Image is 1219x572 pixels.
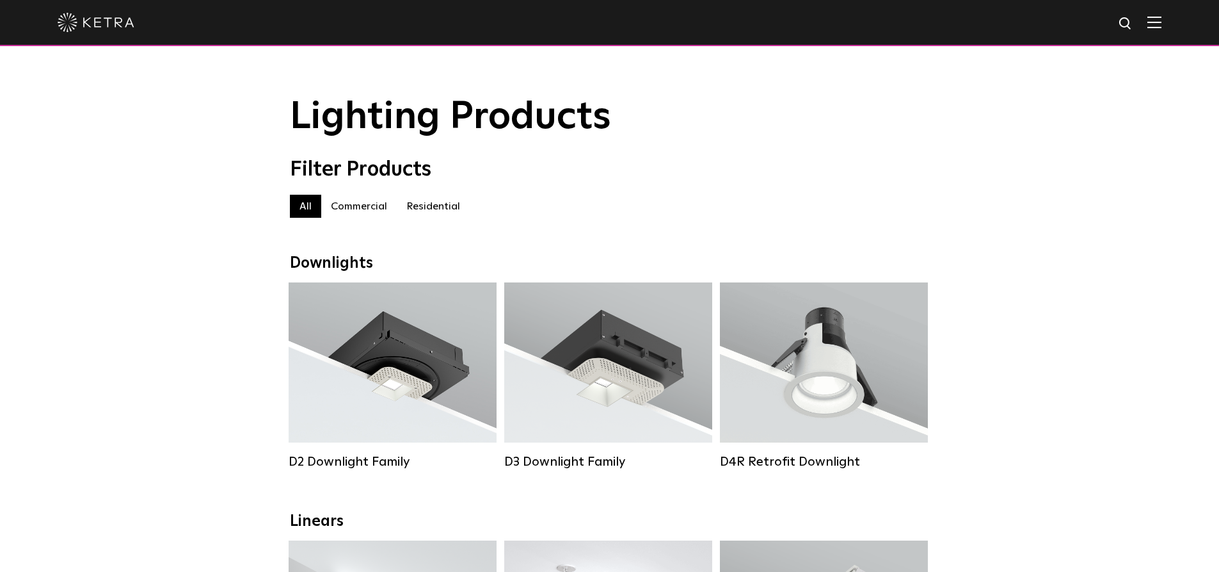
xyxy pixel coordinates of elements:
[290,512,930,531] div: Linears
[58,13,134,32] img: ketra-logo-2019-white
[1147,16,1161,28] img: Hamburger%20Nav.svg
[1118,16,1134,32] img: search icon
[397,195,470,218] label: Residential
[720,454,928,470] div: D4R Retrofit Downlight
[290,98,611,136] span: Lighting Products
[289,282,497,470] a: D2 Downlight Family Lumen Output:1200Colors:White / Black / Gloss Black / Silver / Bronze / Silve...
[290,254,930,273] div: Downlights
[321,195,397,218] label: Commercial
[289,454,497,470] div: D2 Downlight Family
[290,195,321,218] label: All
[504,454,712,470] div: D3 Downlight Family
[504,282,712,470] a: D3 Downlight Family Lumen Output:700 / 900 / 1100Colors:White / Black / Silver / Bronze / Paintab...
[290,158,930,182] div: Filter Products
[720,282,928,470] a: D4R Retrofit Downlight Lumen Output:800Colors:White / BlackBeam Angles:15° / 25° / 40° / 60°Watta...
